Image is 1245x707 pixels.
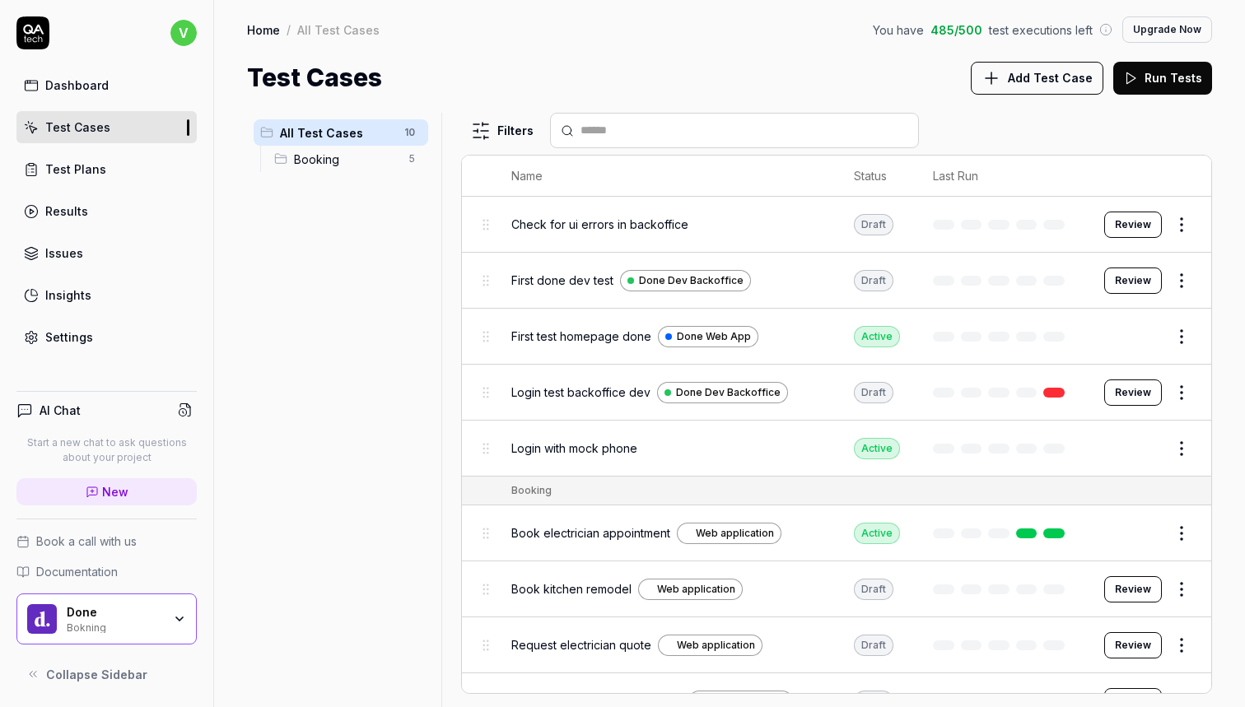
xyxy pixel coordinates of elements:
a: Web application [658,635,762,656]
a: Insights [16,279,197,311]
th: Name [495,156,837,197]
span: First done dev test [511,272,613,289]
div: Active [854,326,900,347]
tr: Login test backoffice devDone Dev BackofficeDraftReview [462,365,1211,421]
span: You have [873,21,924,39]
span: Web application [696,526,774,541]
span: Add Test Case [1008,69,1093,86]
span: Web application [677,638,755,653]
button: Upgrade Now [1122,16,1212,43]
div: / [287,21,291,38]
a: Home [247,21,280,38]
div: Results [45,202,88,220]
button: Review [1104,212,1162,238]
div: Settings [45,328,93,346]
tr: Request electrician quoteWeb applicationDraftReview [462,617,1211,673]
span: Request electrician quote [511,636,651,654]
div: Booking [511,483,552,498]
div: Draft [854,270,893,291]
span: v [170,20,197,46]
button: Review [1104,267,1162,294]
th: Last Run [916,156,1088,197]
div: Active [854,438,900,459]
tr: First done dev testDone Dev BackofficeDraftReview [462,253,1211,309]
div: Drag to reorderBooking5 [268,146,428,172]
button: Done LogoDoneBokning [16,593,197,644]
span: Done Dev Backoffice [676,385,781,400]
span: test executions left [989,21,1093,39]
a: Web application [677,523,781,544]
div: Bokning [67,620,162,633]
a: Settings [16,321,197,353]
span: 10 [398,123,422,142]
a: Dashboard [16,69,197,101]
span: 5 [402,149,422,169]
span: Book a call with us [36,533,137,550]
span: Done Dev Backoffice [639,273,744,288]
span: Web application [657,582,735,597]
span: Collapse Sidebar [46,666,147,683]
div: Test Plans [45,160,106,178]
div: Draft [854,382,893,403]
a: Done Dev Backoffice [657,382,788,403]
div: Draft [854,635,893,656]
h1: Test Cases [247,59,382,96]
div: Done [67,605,162,620]
a: Results [16,195,197,227]
h4: AI Chat [40,402,81,419]
p: Start a new chat to ask questions about your project [16,435,197,465]
span: New [102,483,128,500]
div: All Test Cases [297,21,380,38]
button: Review [1104,576,1162,602]
a: Test Plans [16,153,197,185]
button: Collapse Sidebar [16,658,197,691]
a: Done Web App [658,326,758,347]
a: New [16,478,197,505]
span: Check for ui errors in backoffice [511,216,688,233]
button: v [170,16,197,49]
div: Active [854,523,900,544]
a: Book a call with us [16,533,197,550]
tr: First test homepage doneDone Web AppActive [462,309,1211,365]
span: First test homepage done [511,328,651,345]
tr: Login with mock phoneActive [462,421,1211,477]
button: Filters [461,114,543,147]
button: Add Test Case [971,62,1103,95]
a: Documentation [16,563,197,580]
div: Draft [854,579,893,600]
img: Done Logo [27,604,57,634]
a: Test Cases [16,111,197,143]
span: Done Web App [677,329,751,344]
a: Done Dev Backoffice [620,270,751,291]
span: All Test Cases [280,124,394,142]
span: Login with mock phone [511,440,637,457]
span: Booking [294,151,399,168]
button: Review [1104,379,1162,406]
tr: Book kitchen remodelWeb applicationDraftReview [462,561,1211,617]
div: Dashboard [45,77,109,94]
th: Status [837,156,916,197]
span: 485 / 500 [930,21,982,39]
div: Draft [854,214,893,235]
span: Login test backoffice dev [511,384,650,401]
span: Book kitchen remodel [511,580,632,598]
a: Issues [16,237,197,269]
tr: Check for ui errors in backofficeDraftReview [462,197,1211,253]
span: Documentation [36,563,118,580]
a: Web application [638,579,743,600]
div: Test Cases [45,119,110,136]
div: Insights [45,286,91,304]
div: Issues [45,244,83,262]
span: Book electrician appointment [511,524,670,542]
button: Review [1104,632,1162,658]
tr: Book electrician appointmentWeb applicationActive [462,505,1211,561]
button: Run Tests [1113,62,1212,95]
